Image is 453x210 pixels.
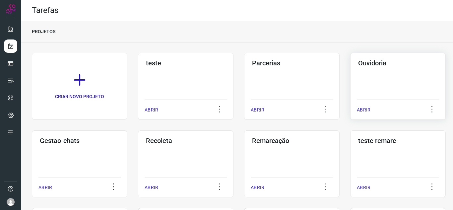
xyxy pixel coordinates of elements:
[6,4,16,14] img: Logo
[358,137,438,145] h3: teste remarc
[32,6,58,15] h2: Tarefas
[252,59,332,67] h3: Parcerias
[145,106,158,113] p: ABRIR
[252,137,332,145] h3: Remarcação
[357,106,370,113] p: ABRIR
[251,106,264,113] p: ABRIR
[40,137,119,145] h3: Gestao-chats
[7,198,15,206] img: avatar-user-boy.jpg
[38,184,52,191] p: ABRIR
[146,59,226,67] h3: teste
[32,28,55,35] p: PROJETOS
[55,93,104,100] p: CRIAR NOVO PROJETO
[251,184,264,191] p: ABRIR
[146,137,226,145] h3: Recoleta
[145,184,158,191] p: ABRIR
[358,59,438,67] h3: Ouvidoria
[357,184,370,191] p: ABRIR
